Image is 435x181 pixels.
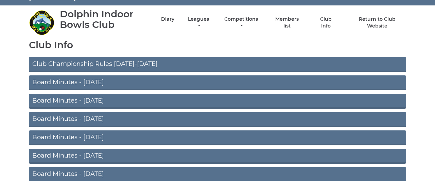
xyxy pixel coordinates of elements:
a: Return to Club Website [349,16,406,29]
a: Board Minutes - [DATE] [29,112,406,127]
a: Members list [272,16,303,29]
a: Leagues [186,16,211,29]
a: Board Minutes - [DATE] [29,130,406,145]
a: Competitions [223,16,260,29]
a: Board Minutes - [DATE] [29,149,406,164]
a: Club Championship Rules [DATE]-[DATE] [29,57,406,72]
div: Dolphin Indoor Bowls Club [60,9,149,30]
h1: Club Info [29,40,406,50]
a: Diary [161,16,174,22]
a: Board Minutes - [DATE] [29,94,406,109]
a: Club Info [315,16,337,29]
img: Dolphin Indoor Bowls Club [29,10,54,35]
a: Board Minutes - [DATE] [29,75,406,90]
